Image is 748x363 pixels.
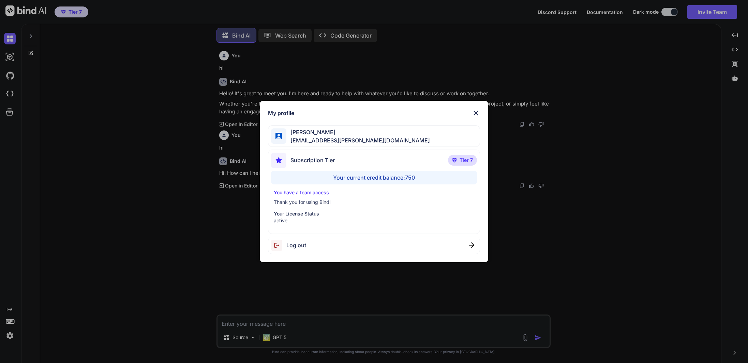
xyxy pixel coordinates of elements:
div: Your current credit balance: 750 [271,171,477,184]
span: Subscription Tier [290,156,335,164]
h1: My profile [268,109,294,117]
span: [PERSON_NAME] [286,128,430,136]
img: premium [452,158,457,162]
img: subscription [271,153,286,168]
img: close [472,109,480,117]
p: You have a team access [274,189,474,196]
span: Tier 7 [460,157,473,164]
span: Log out [286,241,306,249]
p: active [274,217,474,224]
p: Thank you for using Bind! [274,199,474,206]
img: logout [271,240,286,251]
p: Your License Status [274,210,474,217]
img: profile [275,133,282,139]
img: close [469,242,474,248]
span: [EMAIL_ADDRESS][PERSON_NAME][DOMAIN_NAME] [286,136,430,144]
